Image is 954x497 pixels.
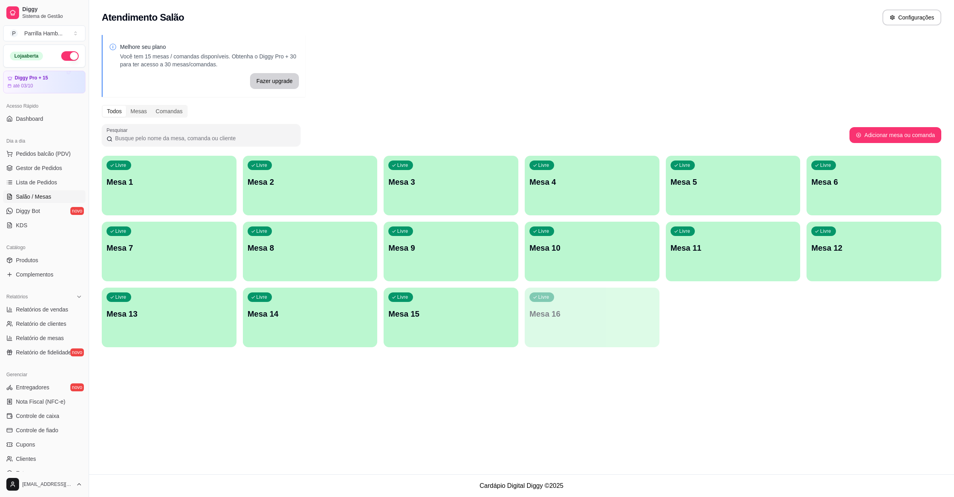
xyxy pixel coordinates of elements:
[103,106,126,117] div: Todos
[102,156,237,215] button: LivreMesa 1
[61,51,79,61] button: Alterar Status
[849,127,941,143] button: Adicionar mesa ou comanda
[115,294,126,300] p: Livre
[16,306,68,313] span: Relatórios de vendas
[388,308,514,319] p: Mesa 15
[397,294,408,300] p: Livre
[243,288,378,347] button: LivreMesa 14
[384,222,518,281] button: LivreMesa 9
[115,162,126,168] p: Livre
[120,43,299,51] p: Melhore seu plano
[3,3,85,22] a: DiggySistema de Gestão
[112,134,296,142] input: Pesquisar
[22,6,82,13] span: Diggy
[811,242,937,253] p: Mesa 12
[6,294,28,300] span: Relatórios
[529,308,655,319] p: Mesa 16
[3,100,85,112] div: Acesso Rápido
[525,222,659,281] button: LivreMesa 10
[16,334,64,342] span: Relatório de mesas
[671,176,796,188] p: Mesa 5
[256,228,268,234] p: Livre
[3,381,85,394] a: Entregadoresnovo
[3,346,85,359] a: Relatório de fidelidadenovo
[3,475,85,494] button: [EMAIL_ADDRESS][DOMAIN_NAME]
[3,438,85,451] a: Cupons
[16,207,40,215] span: Diggy Bot
[120,52,299,68] p: Você tem 15 mesas / comandas disponíveis. Obtenha o Diggy Pro + 30 para ter acesso a 30 mesas/com...
[16,221,27,229] span: KDS
[3,467,85,480] a: Estoque
[102,11,184,24] h2: Atendimento Salão
[16,256,38,264] span: Produtos
[107,242,232,253] p: Mesa 7
[243,156,378,215] button: LivreMesa 2
[388,176,514,188] p: Mesa 3
[397,228,408,234] p: Livre
[3,424,85,437] a: Controle de fiado
[16,455,36,463] span: Clientes
[16,469,36,477] span: Estoque
[16,383,49,391] span: Entregadores
[10,52,43,60] div: Loja aberta
[820,228,831,234] p: Livre
[807,156,941,215] button: LivreMesa 6
[256,294,268,300] p: Livre
[107,127,130,133] label: Pesquisar
[22,481,73,487] span: [EMAIL_ADDRESS][DOMAIN_NAME]
[243,222,378,281] button: LivreMesa 8
[24,29,62,37] div: Parrilla Hamb ...
[3,190,85,203] a: Salão / Mesas
[16,164,62,172] span: Gestor de Pedidos
[16,412,59,420] span: Controle de caixa
[679,162,690,168] p: Livre
[388,242,514,253] p: Mesa 9
[13,83,33,89] article: até 03/10
[538,294,549,300] p: Livre
[16,398,65,406] span: Nota Fiscal (NFC-e)
[820,162,831,168] p: Livre
[538,228,549,234] p: Livre
[3,395,85,408] a: Nota Fiscal (NFC-e)
[248,176,373,188] p: Mesa 2
[3,71,85,93] a: Diggy Pro + 15até 03/10
[3,135,85,147] div: Dia a dia
[384,156,518,215] button: LivreMesa 3
[3,25,85,41] button: Select a team
[151,106,187,117] div: Comandas
[525,288,659,347] button: LivreMesa 16
[3,162,85,174] a: Gestor de Pedidos
[3,241,85,254] div: Catálogo
[3,112,85,125] a: Dashboard
[525,156,659,215] button: LivreMesa 4
[882,10,941,25] button: Configurações
[16,320,66,328] span: Relatório de clientes
[538,162,549,168] p: Livre
[107,176,232,188] p: Mesa 1
[3,147,85,160] button: Pedidos balcão (PDV)
[807,222,941,281] button: LivreMesa 12
[126,106,151,117] div: Mesas
[3,254,85,267] a: Produtos
[3,368,85,381] div: Gerenciar
[666,222,801,281] button: LivreMesa 11
[16,115,43,123] span: Dashboard
[3,176,85,189] a: Lista de Pedidos
[107,308,232,319] p: Mesa 13
[16,271,53,278] span: Complementos
[529,176,655,188] p: Mesa 4
[16,348,71,356] span: Relatório de fidelidade
[250,73,299,89] button: Fazer upgrade
[3,410,85,422] a: Controle de caixa
[3,303,85,316] a: Relatórios de vendas
[10,29,18,37] span: P
[16,441,35,449] span: Cupons
[3,317,85,330] a: Relatório de clientes
[256,162,268,168] p: Livre
[16,193,51,201] span: Salão / Mesas
[3,205,85,217] a: Diggy Botnovo
[3,268,85,281] a: Complementos
[3,219,85,232] a: KDS
[3,453,85,465] a: Clientes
